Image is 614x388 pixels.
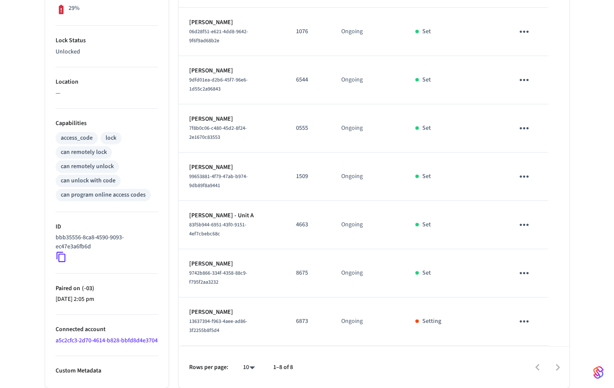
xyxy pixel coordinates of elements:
[56,222,158,232] p: ID
[331,249,405,297] td: Ongoing
[61,191,146,200] div: can program online access codes
[296,269,321,278] p: 8675
[239,361,259,374] div: 10
[56,325,158,334] p: Connected account
[56,89,158,98] p: —
[56,47,158,56] p: Unlocked
[422,172,431,181] p: Set
[56,295,158,304] p: [DATE] 2:05 pm
[331,104,405,153] td: Ongoing
[189,269,247,286] span: 9742b866-334f-4358-88c9-f795f2aa3232
[56,284,158,293] p: Paired on
[189,18,275,27] p: [PERSON_NAME]
[331,56,405,104] td: Ongoing
[422,124,431,133] p: Set
[106,134,116,143] div: lock
[273,363,293,372] p: 1–8 of 8
[189,173,248,189] span: 99653881-4f79-47ab-b974-9db89f8a9441
[189,115,275,124] p: [PERSON_NAME]
[331,201,405,249] td: Ongoing
[56,78,158,87] p: Location
[189,260,275,269] p: [PERSON_NAME]
[296,317,321,326] p: 6873
[422,27,431,36] p: Set
[189,363,228,372] p: Rows per page:
[331,297,405,346] td: Ongoing
[331,8,405,56] td: Ongoing
[189,28,248,44] span: 06d28f51-e621-4dd8-9642-9f6f9ad68b2e
[56,366,158,375] p: Custom Metadata
[422,75,431,84] p: Set
[189,211,275,220] p: [PERSON_NAME] - Unit A
[80,284,94,293] span: ( -03 )
[56,36,158,45] p: Lock Status
[296,27,321,36] p: 1076
[189,163,275,172] p: [PERSON_NAME]
[189,125,247,141] span: 7f8b0c06-c480-45d2-8f24-2e1670c83553
[69,4,80,13] p: 29%
[61,162,114,171] div: can remotely unlock
[61,148,107,157] div: can remotely lock
[189,318,247,334] span: 13637394-f963-4aee-ad86-3f2255b8f5d4
[422,220,431,229] p: Set
[189,66,275,75] p: [PERSON_NAME]
[593,366,604,379] img: SeamLogoGradient.69752ec5.svg
[296,75,321,84] p: 6544
[189,76,248,93] span: 9dfd01ea-d2b6-45f7-96e6-1d55c2a96843
[61,134,93,143] div: access_code
[296,220,321,229] p: 4663
[189,308,275,317] p: [PERSON_NAME]
[61,176,115,185] div: can unlock with code
[331,153,405,201] td: Ongoing
[422,317,441,326] p: Setting
[296,172,321,181] p: 1509
[56,233,155,251] p: bbb35556-8ca8-4590-9093-ec47e3a6fb6d
[56,119,158,128] p: Capabilities
[56,336,158,345] a: a5c2cfc3-2d70-4614-b828-bbfd8d4e3704
[422,269,431,278] p: Set
[189,221,246,238] span: 83f5b944-6951-43f0-9151-4ef7cbebc68c
[296,124,321,133] p: 0555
